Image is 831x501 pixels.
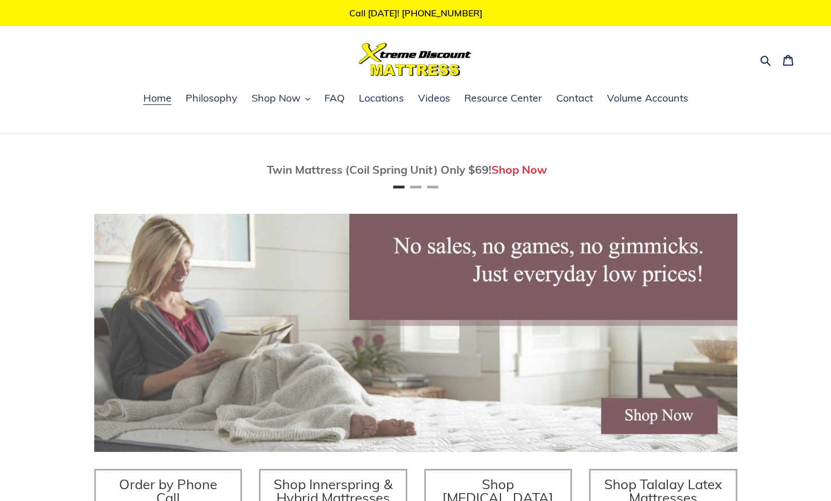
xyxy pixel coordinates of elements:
span: Twin Mattress (Coil Spring Unit) Only $69! [267,162,491,177]
a: Locations [353,90,410,107]
span: Videos [418,91,450,105]
img: Xtreme Discount Mattress [359,43,472,76]
span: Home [143,91,172,105]
a: Videos [412,90,456,107]
a: Shop Now [491,162,547,177]
span: Contact [556,91,593,105]
span: FAQ [324,91,345,105]
button: Page 2 [410,186,421,188]
img: herobannermay2022-1652879215306_1200x.jpg [94,214,737,452]
button: Page 3 [427,186,438,188]
a: Home [138,90,177,107]
a: Resource Center [459,90,548,107]
span: Locations [359,91,404,105]
span: Volume Accounts [607,91,688,105]
span: Shop Now [252,91,301,105]
a: FAQ [319,90,350,107]
button: Page 1 [393,186,404,188]
a: Volume Accounts [601,90,694,107]
a: Contact [551,90,599,107]
span: Philosophy [186,91,238,105]
span: Resource Center [464,91,542,105]
a: Philosophy [180,90,243,107]
button: Shop Now [246,90,316,107]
